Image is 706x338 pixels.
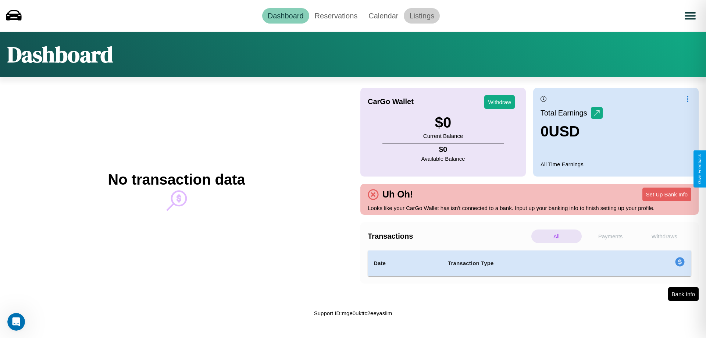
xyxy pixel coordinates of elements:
h4: Transactions [368,232,529,241]
a: Dashboard [262,8,309,24]
a: Listings [404,8,440,24]
p: Current Balance [423,131,463,141]
h3: 0 USD [541,123,603,140]
h4: Date [374,259,436,268]
p: Available Balance [421,154,465,164]
iframe: Intercom live chat [7,313,25,331]
p: Total Earnings [541,106,591,120]
table: simple table [368,250,691,276]
button: Set Up Bank Info [642,188,691,201]
div: Give Feedback [697,154,702,184]
p: Support ID: mge0ukttc2eeyasiim [314,308,392,318]
p: Payments [585,230,636,243]
a: Calendar [363,8,404,24]
h4: $ 0 [421,145,465,154]
p: Looks like your CarGo Wallet has isn't connected to a bank. Input up your banking info to finish ... [368,203,691,213]
button: Bank Info [668,287,699,301]
p: Withdraws [639,230,689,243]
button: Open menu [680,6,700,26]
h4: Uh Oh! [379,189,417,200]
h4: Transaction Type [448,259,615,268]
h2: No transaction data [108,171,245,188]
a: Reservations [309,8,363,24]
h1: Dashboard [7,39,113,70]
p: All [531,230,582,243]
h3: $ 0 [423,114,463,131]
p: All Time Earnings [541,159,691,169]
button: Withdraw [484,95,515,109]
h4: CarGo Wallet [368,97,414,106]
